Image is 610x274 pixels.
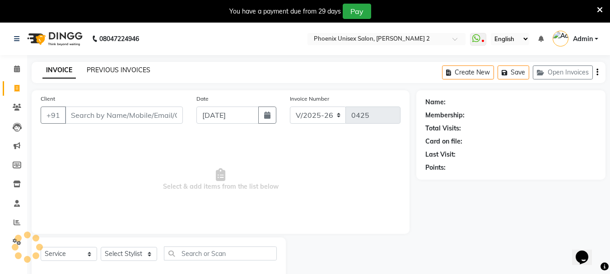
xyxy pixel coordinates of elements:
button: Save [498,65,529,79]
input: Search or Scan [164,246,277,260]
b: 08047224946 [99,26,139,51]
label: Date [196,95,209,103]
button: +91 [41,107,66,124]
div: Name: [425,98,446,107]
a: PREVIOUS INVOICES [87,66,150,74]
span: Select & add items from the list below [41,135,400,225]
img: logo [23,26,85,51]
label: Client [41,95,55,103]
button: Pay [343,4,371,19]
iframe: chat widget [572,238,601,265]
div: Membership: [425,111,465,120]
img: Admin [553,31,568,46]
button: Create New [442,65,494,79]
span: Admin [573,34,593,44]
button: Open Invoices [533,65,593,79]
div: Last Visit: [425,150,456,159]
div: Total Visits: [425,124,461,133]
div: You have a payment due from 29 days [229,7,341,16]
a: INVOICE [42,62,76,79]
div: Points: [425,163,446,172]
div: Card on file: [425,137,462,146]
input: Search by Name/Mobile/Email/Code [65,107,183,124]
label: Invoice Number [290,95,329,103]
